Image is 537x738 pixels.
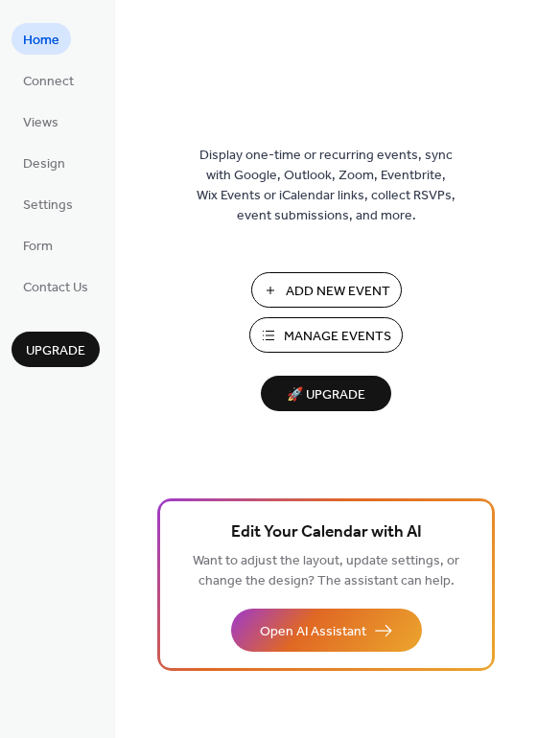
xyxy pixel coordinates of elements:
[261,376,391,411] button: 🚀 Upgrade
[23,237,53,257] span: Form
[12,147,77,178] a: Design
[23,196,73,216] span: Settings
[272,382,380,408] span: 🚀 Upgrade
[23,31,59,51] span: Home
[23,72,74,92] span: Connect
[249,317,403,353] button: Manage Events
[197,146,455,226] span: Display one-time or recurring events, sync with Google, Outlook, Zoom, Eventbrite, Wix Events or ...
[12,105,70,137] a: Views
[251,272,402,308] button: Add New Event
[12,23,71,55] a: Home
[12,229,64,261] a: Form
[12,270,100,302] a: Contact Us
[12,64,85,96] a: Connect
[23,278,88,298] span: Contact Us
[193,548,459,594] span: Want to adjust the layout, update settings, or change the design? The assistant can help.
[231,609,422,652] button: Open AI Assistant
[12,188,84,219] a: Settings
[26,341,85,361] span: Upgrade
[23,154,65,174] span: Design
[260,622,366,642] span: Open AI Assistant
[286,282,390,302] span: Add New Event
[284,327,391,347] span: Manage Events
[231,519,422,546] span: Edit Your Calendar with AI
[12,332,100,367] button: Upgrade
[23,113,58,133] span: Views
